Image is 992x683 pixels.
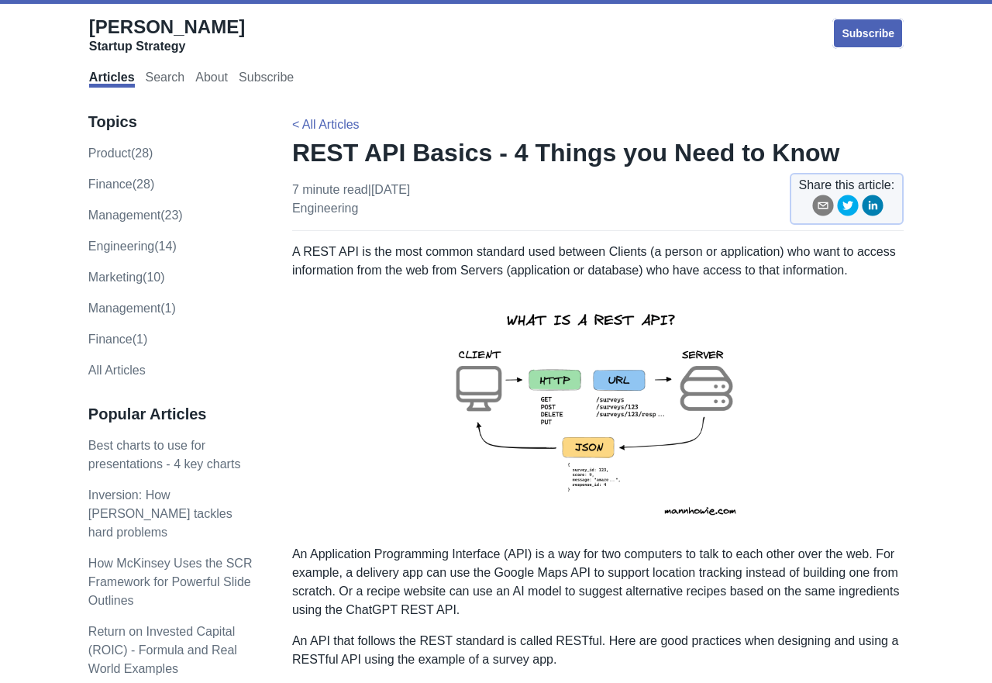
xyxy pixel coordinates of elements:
[88,178,154,191] a: finance(28)
[292,137,904,168] h1: REST API Basics - 4 Things you Need to Know
[88,488,232,539] a: Inversion: How [PERSON_NAME] tackles hard problems
[832,18,904,49] a: Subscribe
[837,195,859,222] button: twitter
[239,71,294,88] a: Subscribe
[88,333,147,346] a: Finance(1)
[88,271,165,284] a: marketing(10)
[89,16,245,37] span: [PERSON_NAME]
[799,176,895,195] span: Share this article:
[146,71,185,88] a: Search
[88,364,146,377] a: All Articles
[292,632,904,669] p: An API that follows the REST standard is called RESTful. Here are good practices when designing a...
[88,302,176,315] a: Management(1)
[88,147,153,160] a: product(28)
[292,243,904,280] p: A REST API is the most common standard used between Clients (a person or application) who want to...
[862,195,883,222] button: linkedin
[88,405,260,424] h3: Popular Articles
[292,118,360,131] a: < All Articles
[88,439,241,471] a: Best charts to use for presentations - 4 key charts
[88,112,260,132] h3: Topics
[428,292,767,533] img: rest-api
[88,209,183,222] a: management(23)
[89,71,135,88] a: Articles
[89,39,245,54] div: Startup Strategy
[88,240,177,253] a: engineering(14)
[88,557,253,607] a: How McKinsey Uses the SCR Framework for Powerful Slide Outlines
[89,16,245,54] a: [PERSON_NAME]Startup Strategy
[195,71,228,88] a: About
[812,195,834,222] button: email
[292,545,904,619] p: An Application Programming Interface (API) is a way for two computers to talk to each other over ...
[292,202,358,215] a: engineering
[292,181,410,218] p: 7 minute read | [DATE]
[88,625,237,675] a: Return on Invested Capital (ROIC) - Formula and Real World Examples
